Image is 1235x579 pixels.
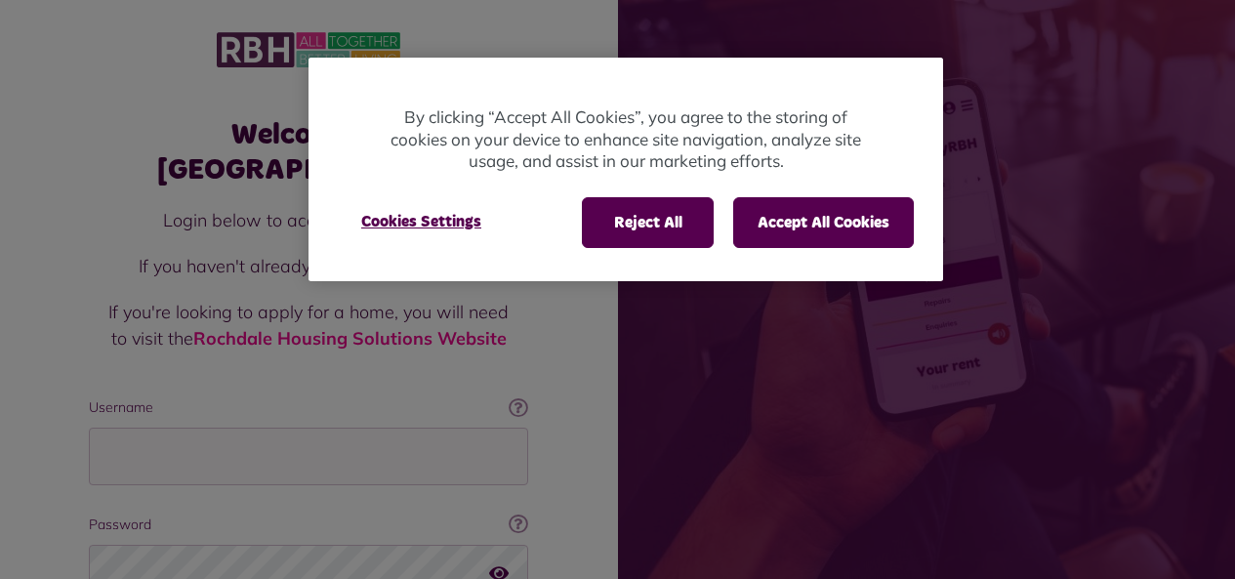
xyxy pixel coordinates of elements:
[309,58,943,281] div: Privacy
[309,58,943,281] div: Cookie banner
[733,197,914,248] button: Accept All Cookies
[338,197,505,246] button: Cookies Settings
[387,106,865,173] p: By clicking “Accept All Cookies”, you agree to the storing of cookies on your device to enhance s...
[582,197,714,248] button: Reject All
